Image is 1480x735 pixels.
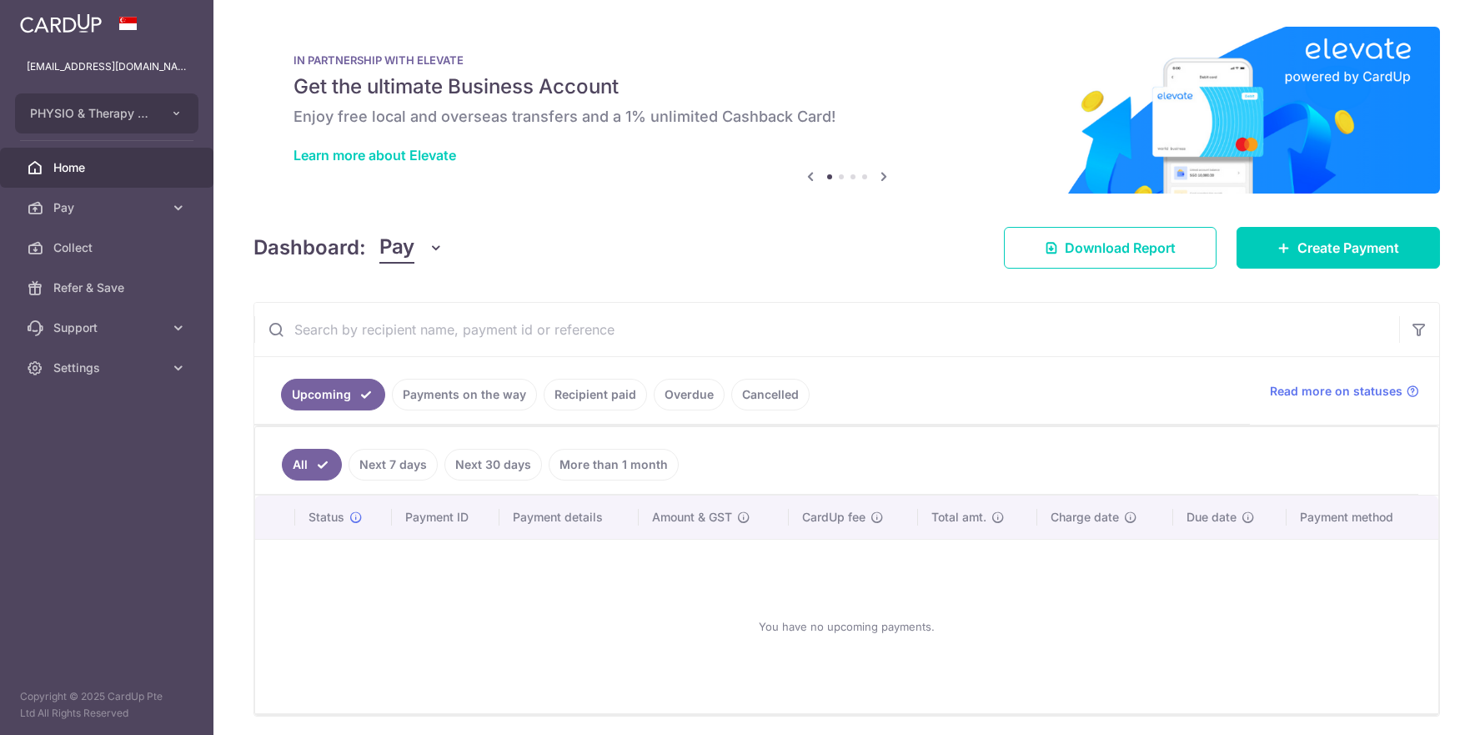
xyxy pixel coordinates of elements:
[53,159,163,176] span: Home
[349,449,438,481] a: Next 7 days
[392,379,537,410] a: Payments on the way
[802,509,865,526] span: CardUp fee
[293,147,456,164] a: Learn more about Elevate
[379,232,414,264] span: Pay
[15,93,198,133] button: PHYSIO & Therapy Lodge Group Pte Ltd
[1051,509,1119,526] span: Charge date
[654,379,725,410] a: Overdue
[275,553,1418,700] div: You have no upcoming payments.
[293,73,1400,100] h5: Get the ultimate Business Account
[53,360,163,376] span: Settings
[53,320,163,336] span: Support
[1237,227,1440,269] a: Create Payment
[931,509,986,526] span: Total amt.
[379,232,444,264] button: Pay
[282,449,342,481] a: All
[253,233,366,263] h4: Dashboard:
[27,58,187,75] p: [EMAIL_ADDRESS][DOMAIN_NAME]
[652,509,732,526] span: Amount & GST
[20,13,102,33] img: CardUp
[392,496,499,539] th: Payment ID
[53,239,163,256] span: Collect
[499,496,639,539] th: Payment details
[549,449,679,481] a: More than 1 month
[1297,238,1399,258] span: Create Payment
[53,279,163,296] span: Refer & Save
[293,53,1400,67] p: IN PARTNERSHIP WITH ELEVATE
[253,27,1440,194] img: Renovation banner
[254,303,1399,356] input: Search by recipient name, payment id or reference
[1270,383,1419,400] a: Read more on statuses
[1270,383,1402,400] span: Read more on statuses
[309,509,344,526] span: Status
[1287,496,1438,539] th: Payment method
[544,379,647,410] a: Recipient paid
[1004,227,1217,269] a: Download Report
[731,379,810,410] a: Cancelled
[53,199,163,216] span: Pay
[444,449,542,481] a: Next 30 days
[293,107,1400,127] h6: Enjoy free local and overseas transfers and a 1% unlimited Cashback Card!
[30,105,153,122] span: PHYSIO & Therapy Lodge Group Pte Ltd
[1065,238,1176,258] span: Download Report
[281,379,385,410] a: Upcoming
[1187,509,1237,526] span: Due date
